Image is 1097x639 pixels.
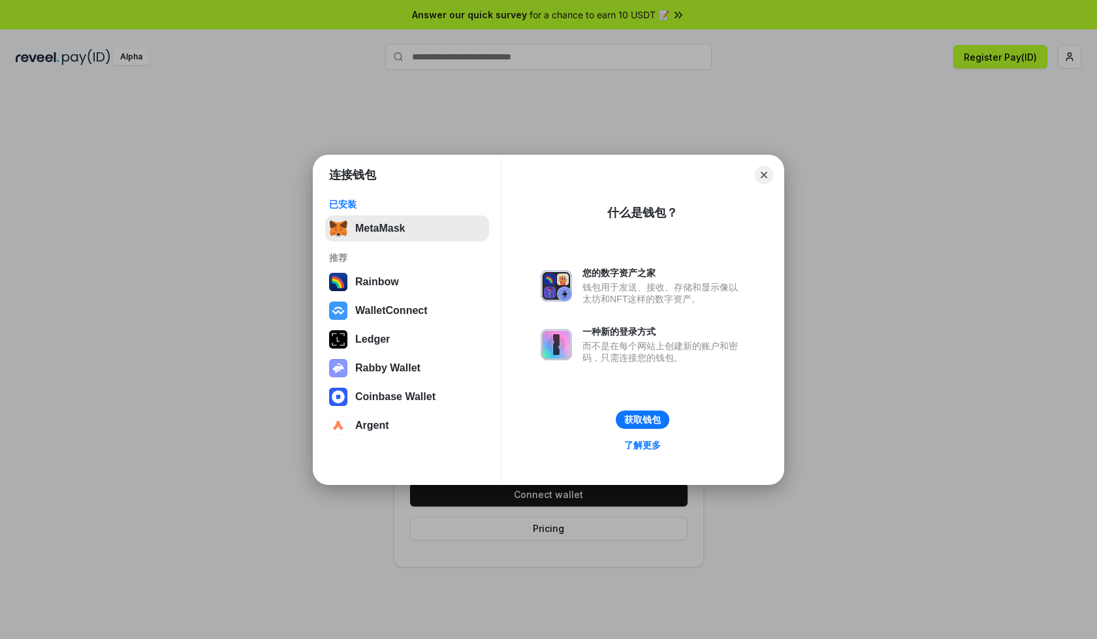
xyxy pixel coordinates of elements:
[755,166,773,184] button: Close
[607,205,678,221] div: 什么是钱包？
[355,305,428,317] div: WalletConnect
[582,281,744,305] div: 钱包用于发送、接收、存储和显示像以太坊和NFT这样的数字资产。
[355,420,389,431] div: Argent
[329,167,376,183] h1: 连接钱包
[329,359,347,377] img: svg+xml,%3Csvg%20xmlns%3D%22http%3A%2F%2Fwww.w3.org%2F2000%2Fsvg%22%20fill%3D%22none%22%20viewBox...
[325,269,489,295] button: Rainbow
[355,334,390,345] div: Ledger
[616,437,669,454] a: 了解更多
[582,267,744,279] div: 您的数字资产之家
[355,276,399,288] div: Rainbow
[355,223,405,234] div: MetaMask
[329,198,485,210] div: 已安装
[325,298,489,324] button: WalletConnect
[541,329,572,360] img: svg+xml,%3Csvg%20xmlns%3D%22http%3A%2F%2Fwww.w3.org%2F2000%2Fsvg%22%20fill%3D%22none%22%20viewBox...
[325,326,489,352] button: Ledger
[582,340,744,364] div: 而不是在每个网站上创建新的账户和密码，只需连接您的钱包。
[325,215,489,242] button: MetaMask
[355,391,436,403] div: Coinbase Wallet
[329,219,347,238] img: svg+xml,%3Csvg%20fill%3D%22none%22%20height%3D%2233%22%20viewBox%3D%220%200%2035%2033%22%20width%...
[541,270,572,302] img: svg+xml,%3Csvg%20xmlns%3D%22http%3A%2F%2Fwww.w3.org%2F2000%2Fsvg%22%20fill%3D%22none%22%20viewBox...
[624,414,661,426] div: 获取钱包
[329,302,347,320] img: svg+xml,%3Csvg%20width%3D%2228%22%20height%3D%2228%22%20viewBox%3D%220%200%2028%2028%22%20fill%3D...
[329,330,347,349] img: svg+xml,%3Csvg%20xmlns%3D%22http%3A%2F%2Fwww.w3.org%2F2000%2Fsvg%22%20width%3D%2228%22%20height%3...
[325,413,489,439] button: Argent
[329,273,347,291] img: svg+xml,%3Csvg%20width%3D%22120%22%20height%3D%22120%22%20viewBox%3D%220%200%20120%20120%22%20fil...
[624,439,661,451] div: 了解更多
[355,362,421,374] div: Rabby Wallet
[616,411,669,429] button: 获取钱包
[329,416,347,435] img: svg+xml,%3Csvg%20width%3D%2228%22%20height%3D%2228%22%20viewBox%3D%220%200%2028%2028%22%20fill%3D...
[325,384,489,410] button: Coinbase Wallet
[329,252,485,264] div: 推荐
[325,355,489,381] button: Rabby Wallet
[582,326,744,337] div: 一种新的登录方式
[329,388,347,406] img: svg+xml,%3Csvg%20width%3D%2228%22%20height%3D%2228%22%20viewBox%3D%220%200%2028%2028%22%20fill%3D...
